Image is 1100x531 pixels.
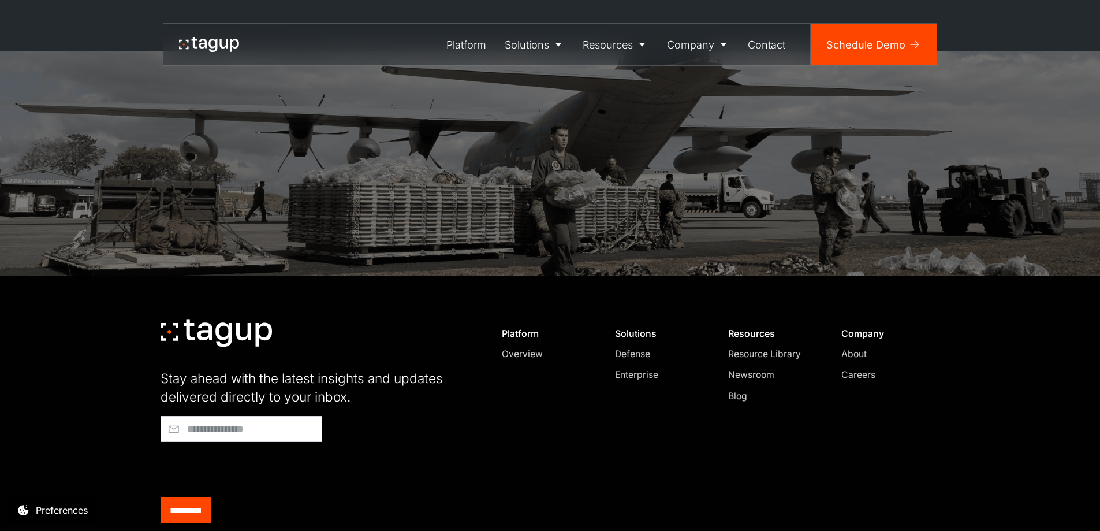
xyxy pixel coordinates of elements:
[495,24,574,65] a: Solutions
[161,447,336,492] iframe: reCAPTCHA
[658,24,739,65] a: Company
[841,368,930,382] a: Careers
[615,347,703,361] a: Defense
[615,368,703,382] a: Enterprise
[728,328,816,339] div: Resources
[583,37,633,53] div: Resources
[728,347,816,361] a: Resource Library
[826,37,905,53] div: Schedule Demo
[728,368,816,382] a: Newsroom
[161,416,472,523] form: Footer - Early Access
[161,369,472,406] div: Stay ahead with the latest insights and updates delivered directly to your inbox.
[841,328,930,339] div: Company
[505,37,549,53] div: Solutions
[841,347,930,361] a: About
[574,24,658,65] a: Resources
[502,347,590,361] a: Overview
[502,328,590,339] div: Platform
[446,37,486,53] div: Platform
[36,503,88,517] div: Preferences
[667,37,714,53] div: Company
[739,24,795,65] a: Contact
[811,24,937,65] a: Schedule Demo
[748,37,785,53] div: Contact
[615,328,703,339] div: Solutions
[438,24,496,65] a: Platform
[728,389,816,403] a: Blog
